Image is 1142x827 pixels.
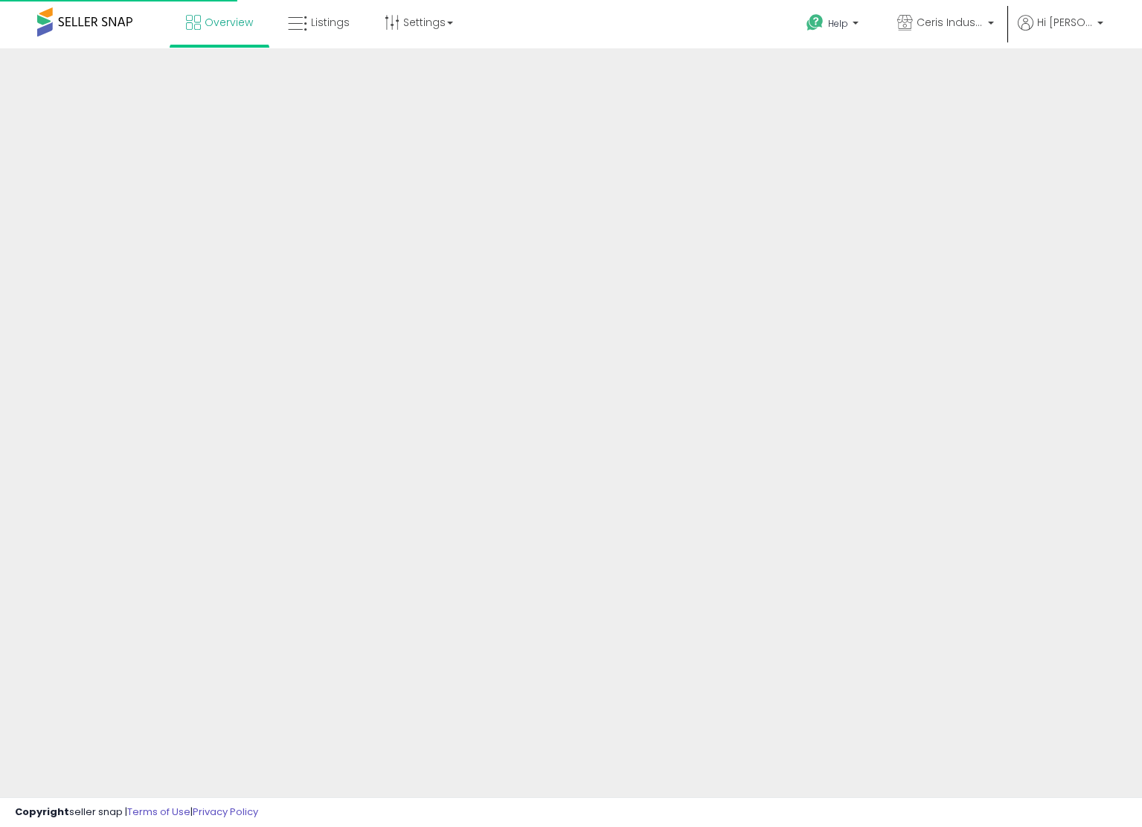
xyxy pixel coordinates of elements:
[1018,15,1103,48] a: Hi [PERSON_NAME]
[1037,15,1093,30] span: Hi [PERSON_NAME]
[806,13,824,32] i: Get Help
[917,15,984,30] span: Ceris Industries, LLC
[205,15,253,30] span: Overview
[828,17,848,30] span: Help
[311,15,350,30] span: Listings
[795,2,873,48] a: Help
